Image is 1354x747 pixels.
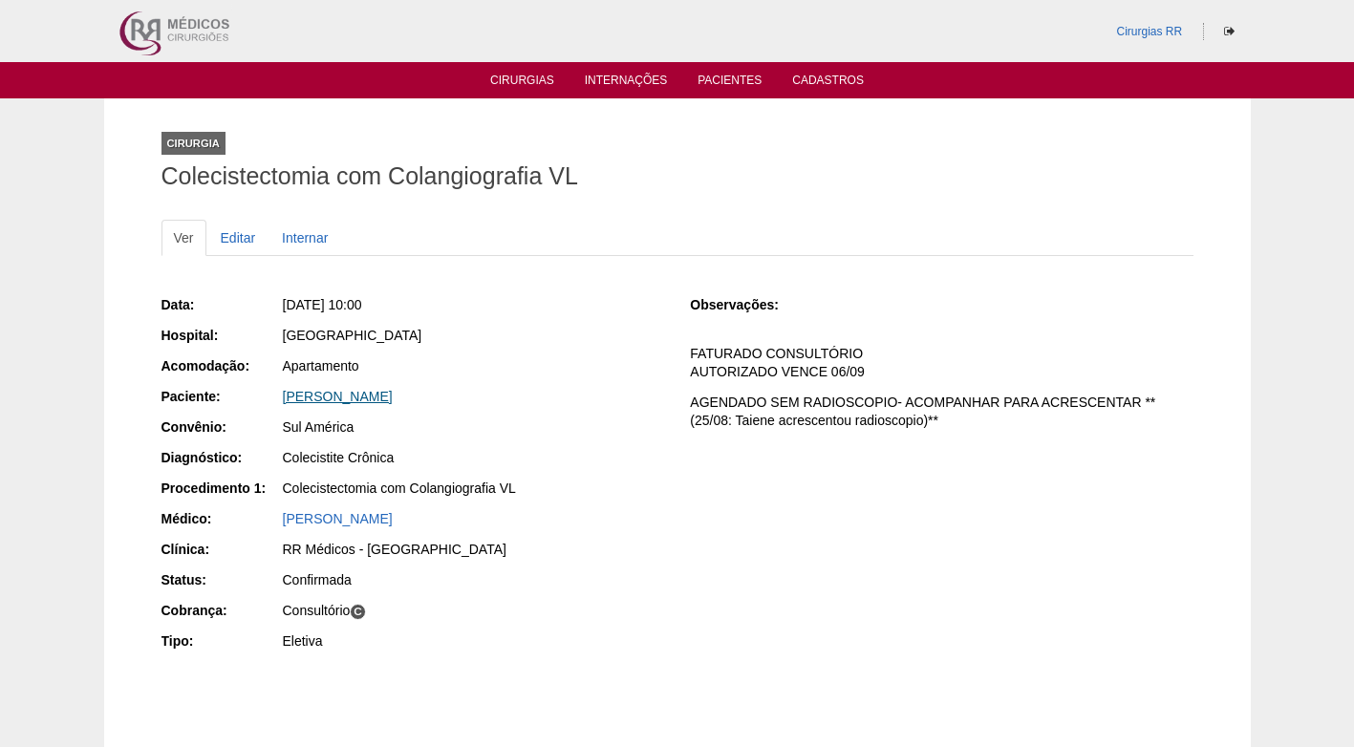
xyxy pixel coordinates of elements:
div: Eletiva [283,631,664,651]
div: Paciente: [161,387,281,406]
div: Acomodação: [161,356,281,375]
div: Clínica: [161,540,281,559]
a: Cirurgias RR [1116,25,1182,38]
div: Consultório [283,601,664,620]
a: Pacientes [698,74,762,93]
div: Cirurgia [161,132,226,155]
div: Observações: [690,295,809,314]
div: Procedimento 1: [161,479,281,498]
p: FATURADO CONSULTÓRIO AUTORIZADO VENCE 06/09 [690,345,1193,381]
div: Médico: [161,509,281,528]
a: Internar [269,220,340,256]
div: Cobrança: [161,601,281,620]
div: Status: [161,570,281,589]
div: Sul América [283,417,664,437]
div: RR Médicos - [GEOGRAPHIC_DATA] [283,540,664,559]
a: [PERSON_NAME] [283,511,393,526]
div: Data: [161,295,281,314]
div: [GEOGRAPHIC_DATA] [283,326,664,345]
a: Editar [208,220,269,256]
a: Ver [161,220,206,256]
i: Sair [1224,26,1235,37]
div: Diagnóstico: [161,448,281,467]
a: Internações [585,74,668,93]
div: Apartamento [283,356,664,375]
div: Colecistectomia com Colangiografia VL [283,479,664,498]
div: Tipo: [161,631,281,651]
div: Colecistite Crônica [283,448,664,467]
div: Confirmada [283,570,664,589]
div: Hospital: [161,326,281,345]
div: Convênio: [161,417,281,437]
span: [DATE] 10:00 [283,297,362,312]
h1: Colecistectomia com Colangiografia VL [161,164,1193,188]
p: AGENDADO SEM RADIOSCOPIO- ACOMPANHAR PARA ACRESCENTAR **(25/08: Taiene acrescentou radioscopio)** [690,394,1193,430]
a: Cirurgias [490,74,554,93]
a: [PERSON_NAME] [283,389,393,404]
span: C [350,604,366,620]
a: Cadastros [792,74,864,93]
